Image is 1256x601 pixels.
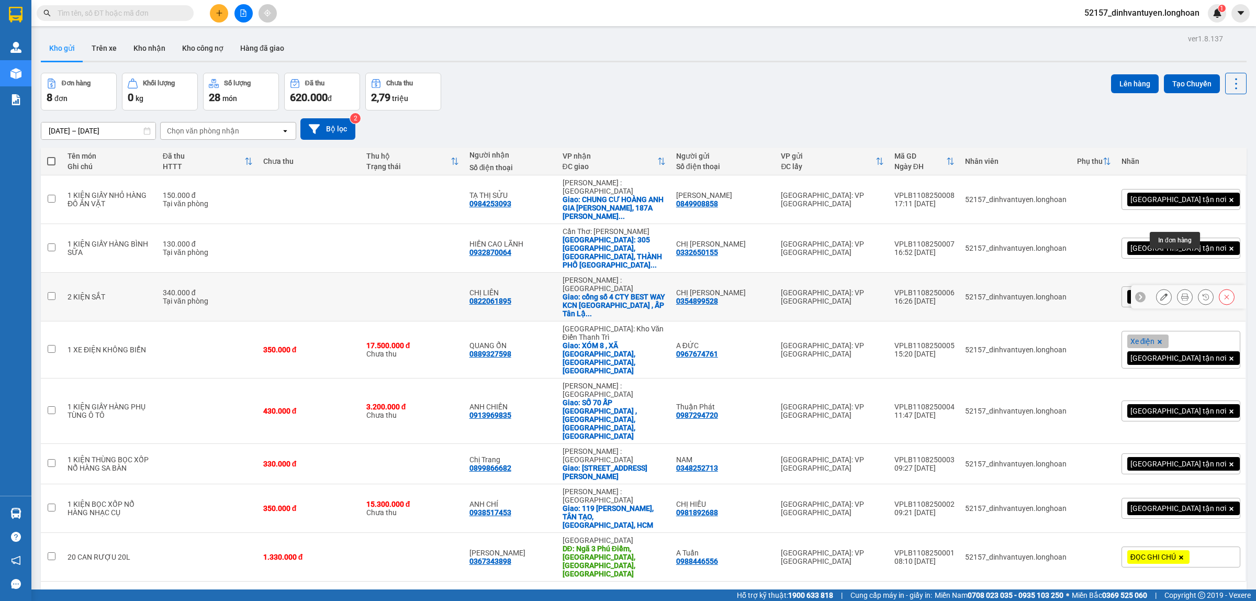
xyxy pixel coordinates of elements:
[469,341,552,350] div: QUANG ỔN
[776,148,889,175] th: Toggle SortBy
[781,403,883,419] div: [GEOGRAPHIC_DATA]: VP [GEOGRAPHIC_DATA]
[894,288,955,297] div: VPLB1108250006
[676,557,718,565] div: 0988446556
[965,346,1067,354] div: 52157_dinhvantuyen.longhoan
[167,126,239,136] div: Chọn văn phòng nhận
[788,591,833,599] strong: 1900 633 818
[43,9,51,17] span: search
[74,5,211,19] strong: PHIẾU DÁN LÊN HÀNG
[1130,459,1226,469] span: [GEOGRAPHIC_DATA] tận nơi
[163,152,244,160] div: Đã thu
[58,7,181,19] input: Tìm tên, số ĐT hoặc mã đơn
[1130,353,1226,363] span: [GEOGRAPHIC_DATA] tận nơi
[10,508,21,519] img: warehouse-icon
[563,447,666,464] div: [PERSON_NAME] : [GEOGRAPHIC_DATA]
[965,504,1067,513] div: 52157_dinhvantuyen.longhoan
[1111,74,1159,93] button: Lên hàng
[1130,406,1226,416] span: [GEOGRAPHIC_DATA] tận nơi
[894,557,955,565] div: 08:10 [DATE]
[290,91,328,104] span: 620.000
[469,288,552,297] div: CHỊ LIÊN
[264,9,271,17] span: aim
[781,455,883,472] div: [GEOGRAPHIC_DATA]: VP [GEOGRAPHIC_DATA]
[469,151,552,159] div: Người nhận
[158,148,258,175] th: Toggle SortBy
[676,288,771,297] div: CHỊ QUYÊN
[68,346,152,354] div: 1 XE ĐIỆN KHÔNG BIỂN
[781,288,883,305] div: [GEOGRAPHIC_DATA]: VP [GEOGRAPHIC_DATA]
[11,579,21,589] span: message
[676,341,771,350] div: A ĐỨC
[9,7,23,23] img: logo-vxr
[125,36,174,61] button: Kho nhận
[263,346,356,354] div: 350.000 đ
[366,341,459,350] div: 17.500.000 đ
[563,227,666,236] div: Cần Thơ: [PERSON_NAME]
[68,293,152,301] div: 2 KIỆN SẮT
[965,460,1067,468] div: 52157_dinhvantuyen.longhoan
[469,411,511,419] div: 0913969835
[676,411,718,419] div: 0987294720
[469,557,511,565] div: 0367343898
[263,157,356,165] div: Chưa thu
[563,464,666,481] div: Giao: 21 LÊ QUÝ ĐÔN, PHƯỜNG 6, QUẬN 3, HCM
[557,148,671,175] th: Toggle SortBy
[216,9,223,17] span: plus
[894,199,955,208] div: 17:11 [DATE]
[469,403,552,411] div: ANH CHIẾN
[1130,292,1226,302] span: [GEOGRAPHIC_DATA] tận nơi
[386,80,413,87] div: Chưa thu
[209,91,220,104] span: 28
[224,80,251,87] div: Số lượng
[676,240,771,248] div: CHỊ CHUNG
[240,9,247,17] span: file-add
[361,148,464,175] th: Toggle SortBy
[1236,8,1246,18] span: caret-down
[469,500,552,508] div: ANH CHÍ
[965,195,1067,204] div: 52157_dinhvantuyen.longhoan
[366,500,459,508] div: 15.300.000 đ
[1218,5,1226,12] sup: 1
[894,248,955,257] div: 16:52 [DATE]
[1156,289,1172,305] div: Sửa đơn hàng
[328,94,332,103] span: đ
[41,123,155,139] input: Select a date range.
[1220,5,1224,12] span: 1
[563,293,666,318] div: Giao: cổng số 4 CTY BEST WAY KCN LONG GIANG , ẤP Tân Lập 1, huyện Tân Phước, tỉnh Tiền Giang
[676,508,718,517] div: 0981892688
[54,94,68,103] span: đơn
[935,589,1063,601] span: Miền Nam
[676,464,718,472] div: 0348252713
[47,91,52,104] span: 8
[894,500,955,508] div: VPLB1108250002
[676,455,771,464] div: NAM
[163,288,253,297] div: 340.000 đ
[894,240,955,248] div: VPLB1108250007
[781,152,875,160] div: VP gửi
[1072,589,1147,601] span: Miền Bắc
[676,403,771,411] div: Thuận Phát
[122,73,198,110] button: Khối lượng0kg
[563,504,666,529] div: Giao: 119 HỒ VĂN LONG, TÂN TẠO, BÌNH TÂN, HCM
[68,152,152,160] div: Tên món
[62,80,91,87] div: Đơn hàng
[563,236,666,269] div: Giao: 305 ĐIỆN BIÊN PHỦ, MỸ PHÚ, THÀNH PHỐ CAO LÃNH, ĐỒNG THÁP
[365,73,441,110] button: Chưa thu2,79 triệu
[11,532,21,542] span: question-circle
[850,589,932,601] span: Cung cấp máy in - giấy in:
[563,398,666,440] div: Giao: SỐ 70 ẤP TÂN LẬP ,AN ĐIỀN, BẾN CÁT, BÌNH DƯƠNG
[586,309,592,318] span: ...
[163,199,253,208] div: Tại văn phòng
[10,68,21,79] img: warehouse-icon
[1130,552,1176,562] span: ĐỌC GHI CHÚ
[676,500,771,508] div: CHỊ HIẾU
[469,199,511,208] div: 0984253093
[234,4,253,23] button: file-add
[563,487,666,504] div: [PERSON_NAME] : [GEOGRAPHIC_DATA]
[163,162,244,171] div: HTTT
[469,163,552,172] div: Số điện thoại
[676,248,718,257] div: 0332650155
[1130,504,1226,513] span: [GEOGRAPHIC_DATA] tận nơi
[284,73,360,110] button: Đã thu620.000đ
[781,500,883,517] div: [GEOGRAPHIC_DATA]: VP [GEOGRAPHIC_DATA]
